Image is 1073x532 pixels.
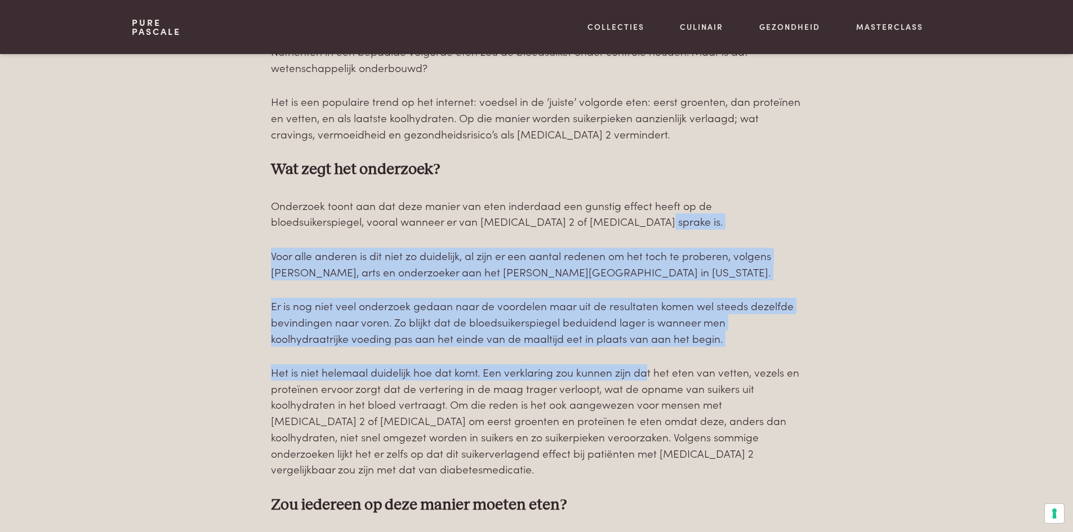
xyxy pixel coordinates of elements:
[271,162,441,177] strong: Wat zegt het onderzoek?
[132,18,181,36] a: PurePascale
[759,21,820,33] a: Gezondheid
[271,298,802,346] p: Er is nog niet veel onderzoek gedaan naar de voordelen maar uit de resultaten komen wel steeds de...
[271,93,802,142] p: Het is een populaire trend op het internet: voedsel in de ‘juiste’ volgorde eten: eerst groenten,...
[587,21,644,33] a: Collecties
[271,198,802,230] p: Onderzoek toont aan dat deze manier van eten inderdaad een gunstig effect heeft op de bloedsuiker...
[680,21,723,33] a: Culinair
[271,43,802,75] p: Nutriënten in een bepaalde volgorde eten zou de bloedsuiker onder controle houden. Maar is dat we...
[1045,504,1064,523] button: Uw voorkeuren voor toestemming voor trackingtechnologieën
[271,497,568,513] strong: Zou iedereen op deze manier moeten eten?
[271,248,802,280] p: Voor alle anderen is dit niet zo duidelijk, al zijn er een aantal redenen om het toch te proberen...
[271,364,802,477] p: Het is niet helemaal duidelijk hoe dat komt. Een verklaring zou kunnen zijn dat het eten van vett...
[856,21,923,33] a: Masterclass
